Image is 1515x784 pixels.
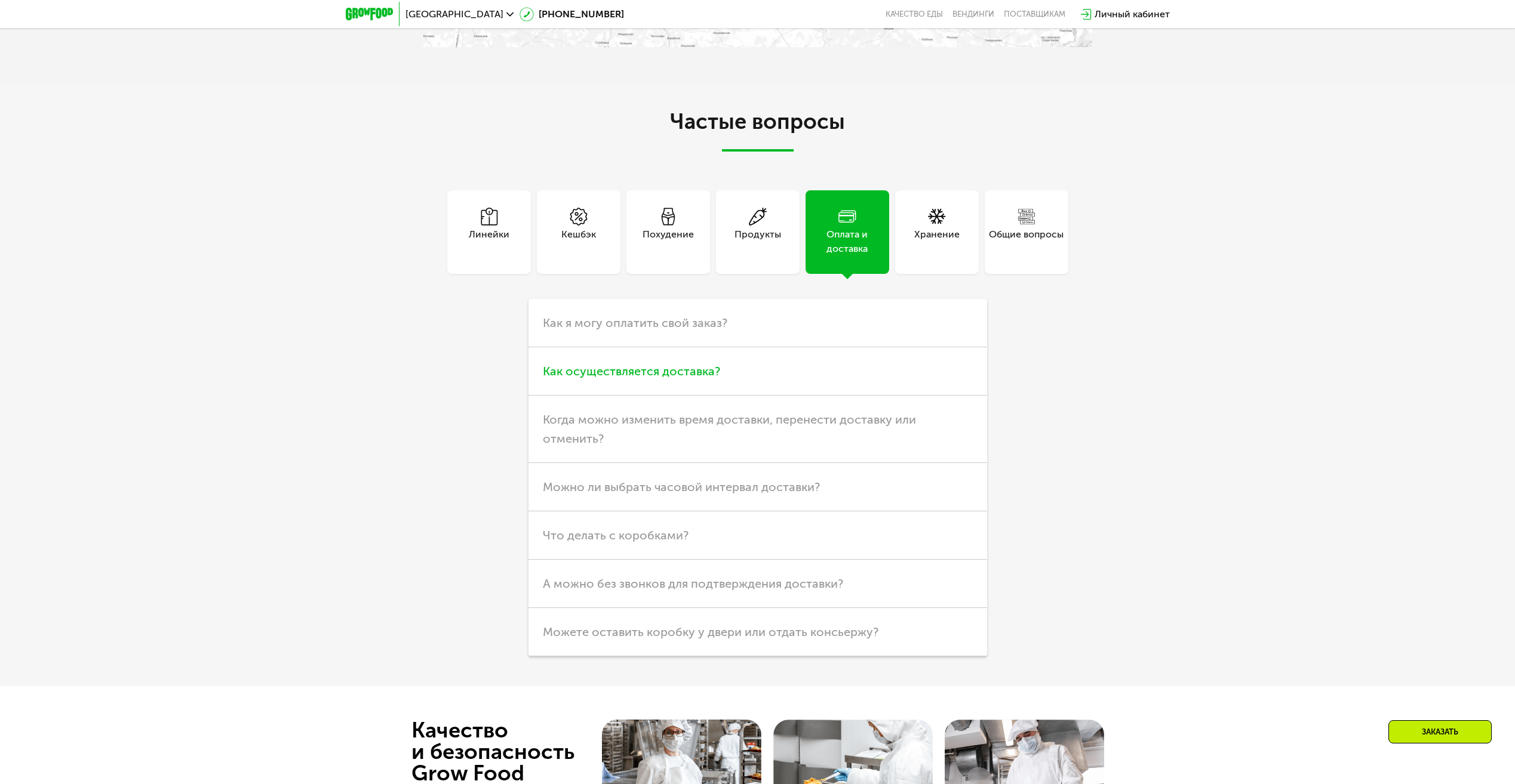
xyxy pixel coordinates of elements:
span: Как осуществляется доставка? [543,364,720,378]
div: Похудение [643,227,694,256]
div: Общие вопросы [989,227,1064,256]
span: Что делать с коробками? [543,528,689,542]
h2: Частые вопросы [423,110,1092,152]
a: Качество еды [886,10,943,19]
div: Линейки [469,227,509,256]
div: Хранение [914,227,960,256]
a: Вендинги [952,10,994,19]
a: [PHONE_NUMBER] [520,7,624,21]
span: Как я могу оплатить свой заказ? [543,316,727,330]
div: Продукты [735,227,781,256]
span: [GEOGRAPHIC_DATA] [405,10,503,19]
span: Можете оставить коробку у двери или отдать консьержу? [543,625,878,639]
div: Заказать [1388,720,1492,743]
span: Можно ли выбрать часовой интервал доставки? [543,480,820,494]
div: Качество и безопасность Grow Food [411,720,619,784]
span: А можно без звонков для подтверждения доставки? [543,576,843,591]
span: Когда можно изменить время доставки, перенести доставку или отменить? [543,412,916,446]
div: поставщикам [1004,10,1065,19]
div: Кешбэк [561,227,596,256]
div: Оплата и доставка [806,227,889,256]
div: Личный кабинет [1095,7,1170,21]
